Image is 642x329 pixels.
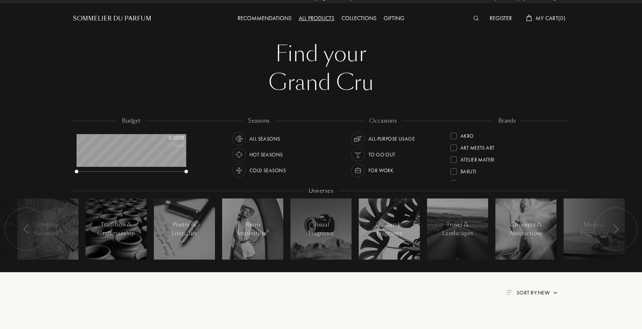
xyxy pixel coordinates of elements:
[442,220,473,238] div: Travel & Landscapes
[517,289,550,296] span: Sort by: New
[460,130,474,140] div: Akro
[306,220,336,238] div: Visual Fragrance
[460,142,494,151] div: Art Meets Art
[353,150,363,160] img: usage_occasion_party_white.svg
[304,187,338,195] div: Universes
[368,148,395,161] div: To go Out
[506,290,512,294] img: filter_by.png
[295,14,338,22] a: All products
[536,14,565,22] span: My Cart ( 0 )
[338,14,380,23] div: Collections
[460,165,476,175] div: Baruti
[460,154,495,163] div: Atelier Materi
[552,290,558,296] img: arrow.png
[493,117,521,125] div: brands
[148,134,184,142] div: 0 - 200 €
[249,132,280,146] div: All Seasons
[460,177,496,187] div: Binet-Papillon
[243,117,275,125] div: seasons
[486,14,515,23] div: Register
[380,14,408,23] div: Gifting
[368,164,393,177] div: For Work
[380,14,408,22] a: Gifting
[295,14,338,23] div: All products
[364,117,402,125] div: occasions
[486,14,515,22] a: Register
[249,164,286,177] div: Cold Seasons
[23,224,29,234] img: arr_left.svg
[509,220,543,238] div: Concepts & Abstractions
[353,134,363,144] img: usage_occasion_all_white.svg
[234,150,244,160] img: usage_season_hot_white.svg
[78,40,564,68] div: Find your
[73,14,151,23] a: Sommelier du Parfum
[78,68,564,97] div: Grand Cru
[338,14,380,22] a: Collections
[249,148,283,161] div: Hot Seasons
[234,14,295,23] div: Recommendations
[97,220,135,238] div: Tradition & Craftmanship
[267,229,269,234] span: 8
[169,220,200,238] div: Poetry & Literature
[117,117,146,125] div: budget
[234,14,295,22] a: Recommendations
[237,220,268,238] div: Retro Inspiration
[368,132,415,146] div: All-purpose Usage
[374,220,405,238] div: Natural Fragrance
[526,15,532,21] img: cart_white.svg
[234,165,244,175] img: usage_season_cold_white.svg
[353,165,363,175] img: usage_occasion_work_white.svg
[473,16,479,21] img: search_icn_white.svg
[613,224,619,234] img: arr_left.svg
[234,134,244,144] img: usage_season_average_white.svg
[148,142,184,149] div: /50mL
